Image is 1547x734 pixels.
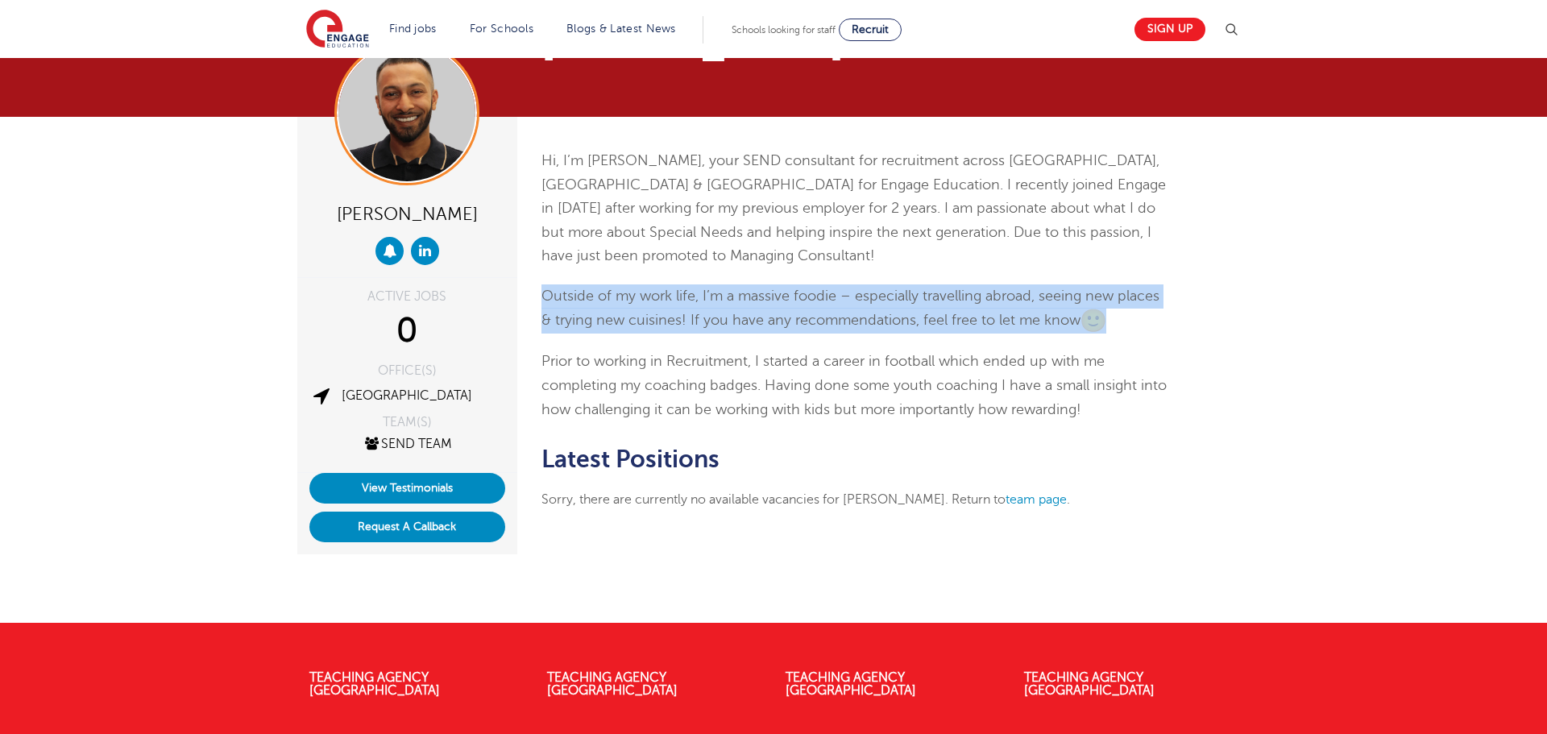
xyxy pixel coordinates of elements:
[1134,18,1205,41] a: Sign up
[309,197,505,229] div: [PERSON_NAME]
[363,437,452,451] a: SEND Team
[541,353,1167,417] span: Prior to working in Recruitment, I started a career in football which ended up with me completing...
[839,19,902,41] a: Recruit
[852,23,889,35] span: Recruit
[309,290,505,303] div: ACTIVE JOBS
[309,364,505,377] div: OFFICE(S)
[541,25,924,64] h1: [PERSON_NAME]
[1080,308,1106,334] img: ?
[470,23,533,35] a: For Schools
[1024,670,1155,698] a: Teaching Agency [GEOGRAPHIC_DATA]
[566,23,676,35] a: Blogs & Latest News
[342,388,472,403] a: [GEOGRAPHIC_DATA]
[309,473,505,504] a: View Testimonials
[309,670,440,698] a: Teaching Agency [GEOGRAPHIC_DATA]
[309,311,505,351] div: 0
[541,446,1169,473] h2: Latest Positions
[1006,492,1067,507] a: team page
[306,10,369,50] img: Engage Education
[541,489,1169,510] p: Sorry, there are currently no available vacancies for [PERSON_NAME]. Return to .
[389,23,437,35] a: Find jobs
[786,670,916,698] a: Teaching Agency [GEOGRAPHIC_DATA]
[541,288,1159,328] span: Outside of my work life, I’m a massive foodie – especially travelling abroad, seeing new places &...
[541,152,1166,263] span: Hi, I’m [PERSON_NAME], your SEND consultant for recruitment across [GEOGRAPHIC_DATA], [GEOGRAPHIC...
[309,416,505,429] div: TEAM(S)
[547,670,678,698] a: Teaching Agency [GEOGRAPHIC_DATA]
[309,512,505,542] button: Request A Callback
[732,24,836,35] span: Schools looking for staff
